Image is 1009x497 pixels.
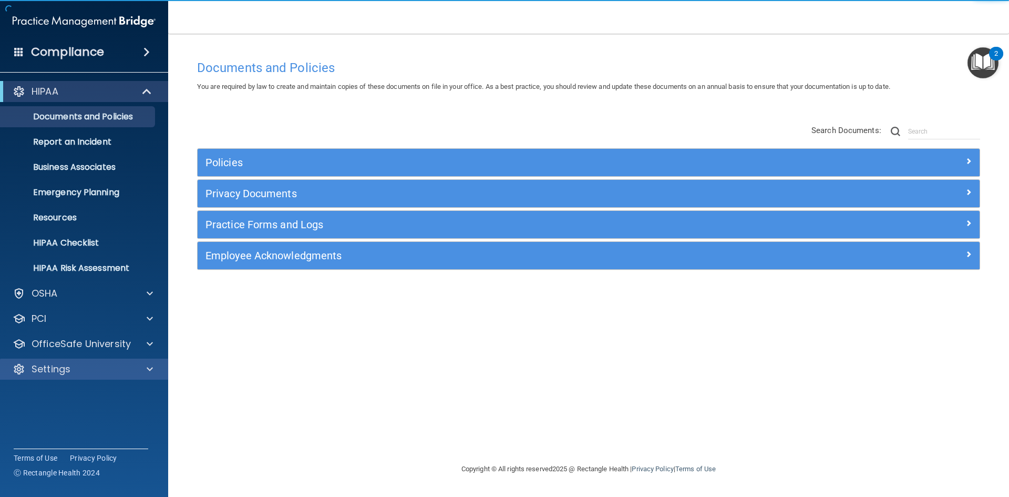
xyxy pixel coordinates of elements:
[32,338,131,350] p: OfficeSafe University
[994,54,998,67] div: 2
[14,453,57,463] a: Terms of Use
[205,188,776,199] h5: Privacy Documents
[32,287,58,300] p: OSHA
[32,363,70,376] p: Settings
[811,126,881,135] span: Search Documents:
[14,468,100,478] span: Ⓒ Rectangle Health 2024
[7,212,150,223] p: Resources
[13,338,153,350] a: OfficeSafe University
[13,312,153,325] a: PCI
[7,162,150,173] p: Business Associates
[205,250,776,261] h5: Employee Acknowledgments
[7,137,150,147] p: Report an Incident
[13,85,152,98] a: HIPAA
[31,45,104,59] h4: Compliance
[13,287,153,300] a: OSHA
[632,465,673,473] a: Privacy Policy
[908,124,980,139] input: Search
[205,247,972,264] a: Employee Acknowledgments
[205,185,972,202] a: Privacy Documents
[675,465,716,473] a: Terms of Use
[205,157,776,168] h5: Policies
[7,111,150,122] p: Documents and Policies
[32,85,58,98] p: HIPAA
[32,312,46,325] p: PCI
[205,219,776,230] h5: Practice Forms and Logs
[397,452,780,486] div: Copyright © All rights reserved 2025 @ Rectangle Health | |
[967,47,998,78] button: Open Resource Center, 2 new notifications
[7,263,150,273] p: HIPAA Risk Assessment
[205,216,972,233] a: Practice Forms and Logs
[70,453,117,463] a: Privacy Policy
[197,83,890,90] span: You are required by law to create and maintain copies of these documents on file in your office. ...
[205,154,972,171] a: Policies
[7,187,150,198] p: Emergency Planning
[13,11,156,32] img: PMB logo
[197,61,980,75] h4: Documents and Policies
[891,127,900,136] img: ic-search.3b580494.png
[7,238,150,248] p: HIPAA Checklist
[13,363,153,376] a: Settings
